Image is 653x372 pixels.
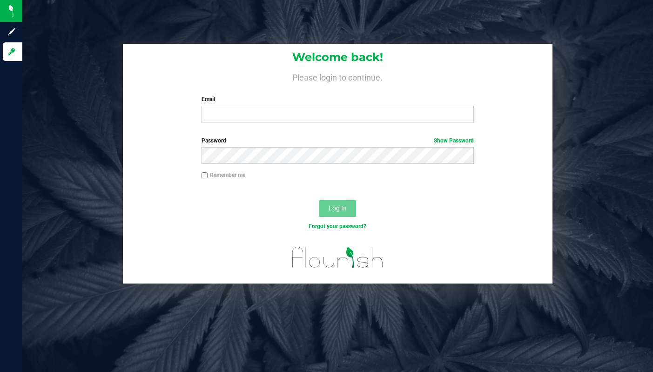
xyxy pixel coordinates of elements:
[7,47,16,56] inline-svg: Log in
[329,204,347,212] span: Log In
[434,137,474,144] a: Show Password
[123,51,552,63] h1: Welcome back!
[7,27,16,36] inline-svg: Sign up
[202,137,226,144] span: Password
[123,71,552,82] h4: Please login to continue.
[319,200,356,217] button: Log In
[309,223,366,230] a: Forgot your password?
[202,95,474,103] label: Email
[284,240,391,275] img: flourish_logo.svg
[202,171,245,179] label: Remember me
[202,172,208,179] input: Remember me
